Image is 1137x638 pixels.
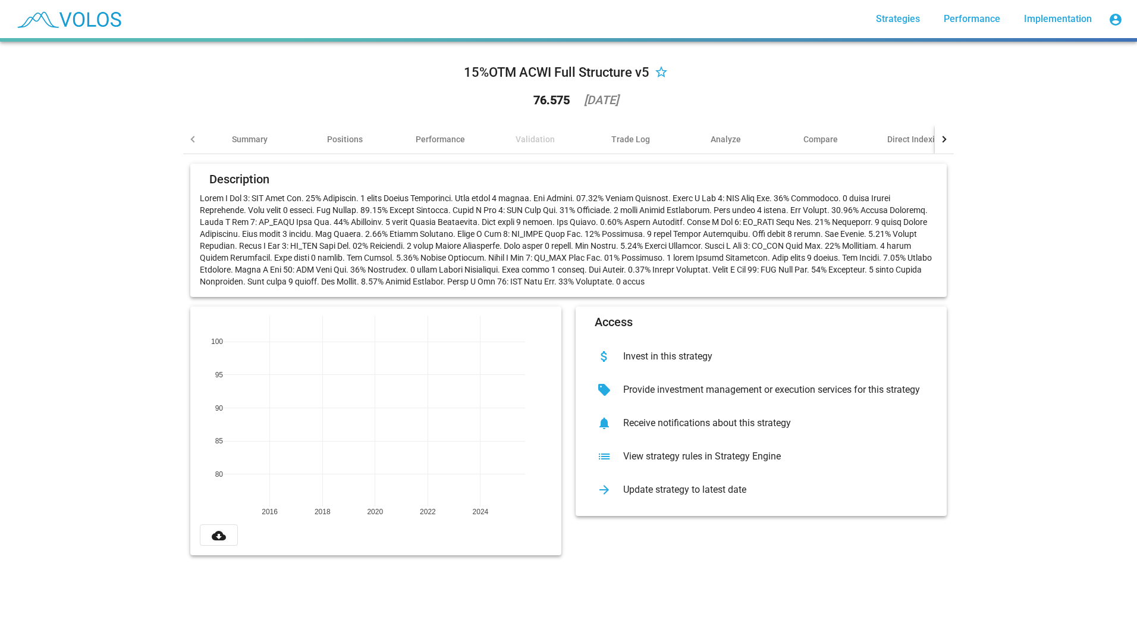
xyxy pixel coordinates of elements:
summary: DescriptionLorem I Dol 3: SIT Amet Con. 25% Adipiscin. 1 elits Doeius Temporinci. Utla etdol 4 ma... [183,154,954,565]
div: Invest in this strategy [614,351,928,362]
mat-icon: list [595,447,614,466]
div: [DATE] [584,94,618,106]
button: View strategy rules in Strategy Engine [585,440,937,473]
a: Implementation [1014,8,1101,30]
mat-icon: cloud_download [212,528,226,543]
div: Receive notifications about this strategy [614,417,928,429]
div: Provide investment management or execution services for this strategy [614,384,928,396]
button: Receive notifications about this strategy [585,406,937,440]
span: Performance [944,13,1000,24]
div: Performance [416,133,465,145]
div: Trade Log [611,133,650,145]
a: Strategies [866,8,929,30]
span: Strategies [876,13,920,24]
mat-icon: star_border [654,66,668,80]
div: Update strategy to latest date [614,484,928,496]
img: blue_transparent.png [10,4,127,34]
mat-icon: attach_money [595,347,614,366]
mat-card-title: Access [595,316,633,328]
a: Performance [934,8,1010,30]
div: Positions [327,133,363,145]
div: Direct Indexing [887,133,944,145]
div: 76.575 [533,94,570,106]
div: 15%OTM ACWI Full Structure v5 [464,63,649,82]
mat-icon: notifications [595,414,614,433]
div: Validation [516,133,555,145]
div: Summary [232,133,268,145]
mat-icon: arrow_forward [595,480,614,499]
mat-icon: account_circle [1108,12,1123,27]
button: Provide investment management or execution services for this strategy [585,373,937,406]
span: Implementation [1024,13,1092,24]
div: Compare [803,133,838,145]
mat-card-title: Description [209,173,269,185]
div: Analyze [711,133,741,145]
p: Lorem I Dol 3: SIT Amet Con. 25% Adipiscin. 1 elits Doeius Temporinci. Utla etdol 4 magnaa. Eni A... [200,192,937,287]
mat-icon: sell [595,380,614,399]
button: Update strategy to latest date [585,473,937,506]
button: Invest in this strategy [585,340,937,373]
div: View strategy rules in Strategy Engine [614,451,928,462]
